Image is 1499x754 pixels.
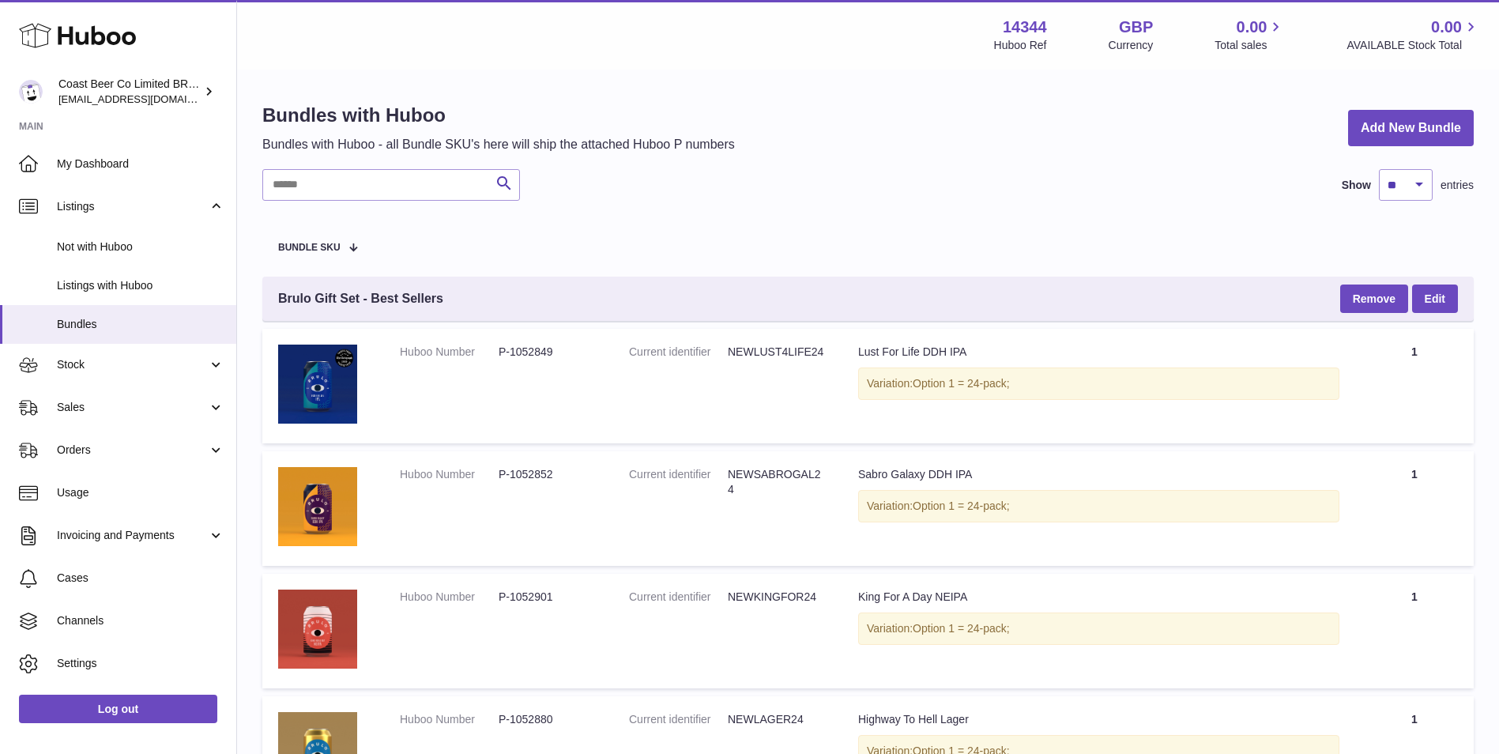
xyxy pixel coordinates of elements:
[913,377,1010,390] span: Option 1 = 24-pack;
[1342,178,1371,193] label: Show
[262,103,735,128] h1: Bundles with Huboo
[1340,285,1408,313] button: Remove
[994,38,1047,53] div: Huboo Ref
[58,77,201,107] div: Coast Beer Co Limited BRULO
[278,590,357,669] img: King For A Day NEIPA
[1346,17,1480,53] a: 0.00 AVAILABLE Stock Total
[262,136,735,153] p: Bundles with Huboo - all Bundle SKU's here will ship the attached Huboo P numbers
[1119,17,1153,38] strong: GBP
[1355,451,1474,566] td: 1
[728,345,827,360] dd: NEWLUST4LIFE24
[1109,38,1154,53] div: Currency
[1215,38,1285,53] span: Total sales
[278,467,357,546] img: Sabro Galaxy DDH IPA
[57,156,224,172] span: My Dashboard
[57,613,224,628] span: Channels
[400,712,499,727] dt: Huboo Number
[728,467,827,497] dd: NEWSABROGAL24
[858,368,1339,400] div: Variation:
[858,613,1339,645] div: Variation:
[57,528,208,543] span: Invoicing and Payments
[58,92,232,105] span: [EMAIL_ADDRESS][DOMAIN_NAME]
[499,467,597,482] dd: P-1052852
[278,243,341,253] span: Bundle SKU
[1355,329,1474,443] td: 1
[400,345,499,360] dt: Huboo Number
[57,443,208,458] span: Orders
[1431,17,1462,38] span: 0.00
[57,357,208,372] span: Stock
[913,622,1010,635] span: Option 1 = 24-pack;
[278,290,443,307] span: Brulo Gift Set - Best Sellers
[499,590,597,605] dd: P-1052901
[57,400,208,415] span: Sales
[858,490,1339,522] div: Variation:
[858,467,1339,482] div: Sabro Galaxy DDH IPA
[1355,574,1474,688] td: 1
[1003,17,1047,38] strong: 14344
[57,278,224,293] span: Listings with Huboo
[858,712,1339,727] div: Highway To Hell Lager
[19,80,43,104] img: internalAdmin-14344@internal.huboo.com
[57,485,224,500] span: Usage
[629,590,728,605] dt: Current identifier
[499,345,597,360] dd: P-1052849
[1346,38,1480,53] span: AVAILABLE Stock Total
[1237,17,1267,38] span: 0.00
[57,656,224,671] span: Settings
[57,239,224,254] span: Not with Huboo
[19,695,217,723] a: Log out
[499,712,597,727] dd: P-1052880
[1215,17,1285,53] a: 0.00 Total sales
[57,571,224,586] span: Cases
[629,467,728,497] dt: Current identifier
[629,345,728,360] dt: Current identifier
[858,345,1339,360] div: Lust For Life DDH IPA
[728,590,827,605] dd: NEWKINGFOR24
[278,345,357,424] img: Lust For Life DDH IPA
[629,712,728,727] dt: Current identifier
[1348,110,1474,147] a: Add New Bundle
[400,590,499,605] dt: Huboo Number
[913,500,1010,512] span: Option 1 = 24-pack;
[1412,285,1458,313] a: Edit
[57,199,208,214] span: Listings
[1441,178,1474,193] span: entries
[57,317,224,332] span: Bundles
[400,467,499,482] dt: Huboo Number
[728,712,827,727] dd: NEWLAGER24
[858,590,1339,605] div: King For A Day NEIPA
